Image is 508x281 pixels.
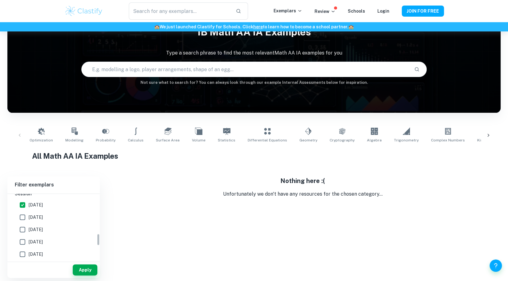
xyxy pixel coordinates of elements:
span: 🏫 [348,24,354,29]
p: Exemplars [274,7,302,14]
a: here [253,24,263,29]
h1: IB Math AA IA examples [7,22,501,42]
span: Complex Numbers [431,137,465,143]
span: [DATE] [29,214,43,221]
button: Help and Feedback [490,259,502,272]
span: Differential Equations [248,137,287,143]
span: Statistics [218,137,235,143]
img: Clastify logo [64,5,104,17]
h1: All Math AA IA Examples [32,150,476,161]
p: Type a search phrase to find the most relevant Math AA IA examples for you [7,49,501,57]
p: Unfortunately we don't have any resources for the chosen category... [105,190,501,198]
button: Apply [73,264,97,275]
span: Calculus [128,137,144,143]
span: Kinematics [477,137,497,143]
a: Login [377,9,389,14]
h6: Filter exemplars [7,176,100,193]
h6: We just launched Clastify for Schools. Click to learn how to become a school partner. [1,23,507,30]
span: 🏫 [154,24,160,29]
h6: Session [15,190,92,197]
h5: Nothing here :( [105,176,501,185]
span: Probability [96,137,116,143]
span: Modelling [65,137,83,143]
span: [DATE] [29,238,43,245]
input: E.g. modelling a logo, player arrangements, shape of an egg... [82,61,409,78]
span: Geometry [299,137,317,143]
span: [DATE] [29,251,43,258]
button: Search [412,64,422,75]
input: Search for any exemplars... [129,2,230,20]
span: [DATE] [29,202,43,208]
span: [DATE] [29,226,43,233]
span: Volume [192,137,205,143]
p: Review [315,8,335,15]
span: Surface Area [156,137,180,143]
span: Cryptography [330,137,355,143]
span: Optimization [30,137,53,143]
a: Schools [348,9,365,14]
h6: Not sure what to search for? You can always look through our example Internal Assessments below f... [7,79,501,86]
span: Trigonometry [394,137,419,143]
span: Algebra [367,137,382,143]
button: JOIN FOR FREE [402,6,444,17]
